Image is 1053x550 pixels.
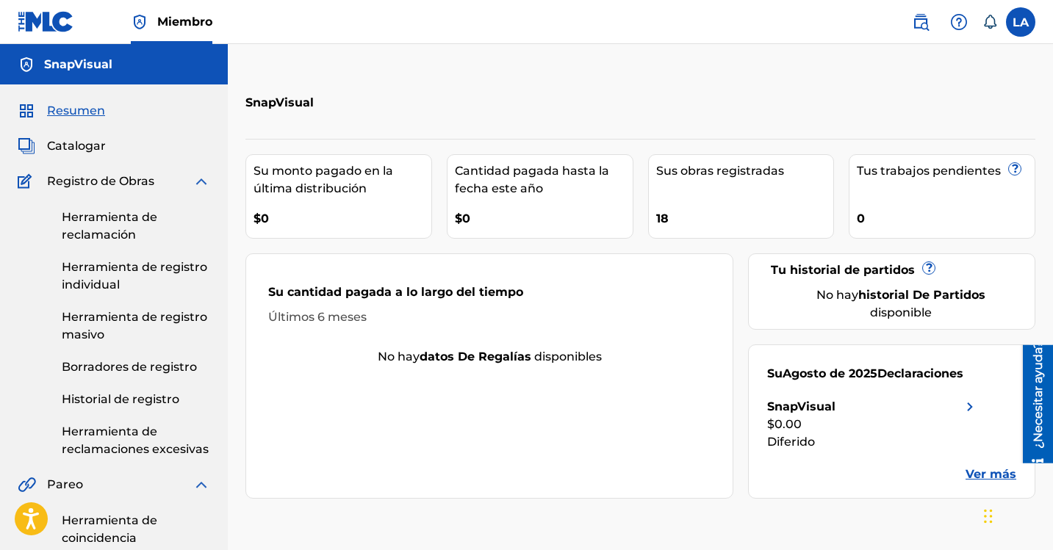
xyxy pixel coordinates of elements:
[961,398,979,416] img: icono de chevron derecho
[62,308,210,344] a: Herramienta de registro masivo
[44,56,112,73] h5: SnapVisual
[62,258,210,294] a: Herramienta de registro individual
[62,513,157,545] font: Herramienta de coincidencia
[18,11,74,32] img: Logotipo del MLC
[767,399,835,413] font: SnapVisual
[1006,7,1035,37] div: Menú de usuario
[47,174,154,188] font: Registro de Obras
[254,164,393,195] font: Su monto pagado en la última distribución
[18,102,105,120] a: ResumenResumen
[966,467,1016,481] font: Ver más
[858,288,985,302] font: historial de partidos
[62,360,197,374] font: Borradores de registro
[966,466,1016,483] a: Ver más
[771,263,915,277] font: Tu historial de partidos
[857,164,1001,178] font: Tus trabajos pendientes
[62,392,179,406] font: Historial de registro
[420,350,531,363] font: datos de regalías
[455,211,470,225] font: $0
[857,211,865,225] font: 0
[18,137,106,155] a: CatalogarCatalogar
[44,57,112,71] font: SnapVisual
[62,209,210,244] a: Herramienta de reclamación
[767,417,802,431] font: $0.00
[906,7,935,37] a: Búsqueda pública
[245,95,314,109] font: SnapVisual
[268,310,367,324] font: Últimos 6 meses
[18,137,35,155] img: Catalogar
[870,305,932,319] font: disponible
[912,13,930,31] img: buscar
[18,476,36,493] img: Pareo
[980,480,1053,550] iframe: Widget de chat
[62,210,157,242] font: Herramienta de reclamación
[47,104,105,117] font: Resumen
[534,350,602,363] font: disponibles
[62,358,210,376] a: Borradores de registro
[783,366,877,380] font: Agosto de 2025
[268,285,523,299] font: Su cantidad pagada a lo largo del tiempo
[62,391,210,408] a: Historial de registro
[656,211,669,225] font: 18
[767,435,815,449] font: Diferido
[767,366,783,380] font: Su
[18,56,35,73] img: Cuentas
[944,7,974,37] div: Ayuda
[62,424,209,456] font: Herramienta de reclamaciones excesivas
[18,102,35,120] img: Resumen
[982,15,997,29] div: Notificaciones
[62,260,207,292] font: Herramienta de registro individual
[193,476,210,493] img: expandir
[18,173,37,190] img: Registro de Obras
[62,310,207,341] font: Herramienta de registro masivo
[455,164,609,195] font: Cantidad pagada hasta la fecha este año
[656,164,784,178] font: Sus obras registradas
[984,494,993,538] div: Arrastrar
[816,288,858,302] font: No hay
[950,13,968,31] img: ayuda
[926,261,932,275] font: ?
[767,398,979,451] a: SnapVisualicono de chevron derecho$0.00Diferido
[47,139,106,153] font: Catalogar
[254,211,269,225] font: $0
[62,423,210,458] a: Herramienta de reclamaciones excesivas
[47,477,83,491] font: Pareo
[877,366,963,380] font: Declaraciones
[378,350,420,363] font: No hay
[131,13,148,31] img: Titular de los derechos superior
[1012,345,1053,463] iframe: Centro de recursos
[1012,162,1018,176] font: ?
[193,173,210,190] img: expandir
[62,512,210,547] a: Herramienta de coincidencia
[157,15,212,29] font: Miembro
